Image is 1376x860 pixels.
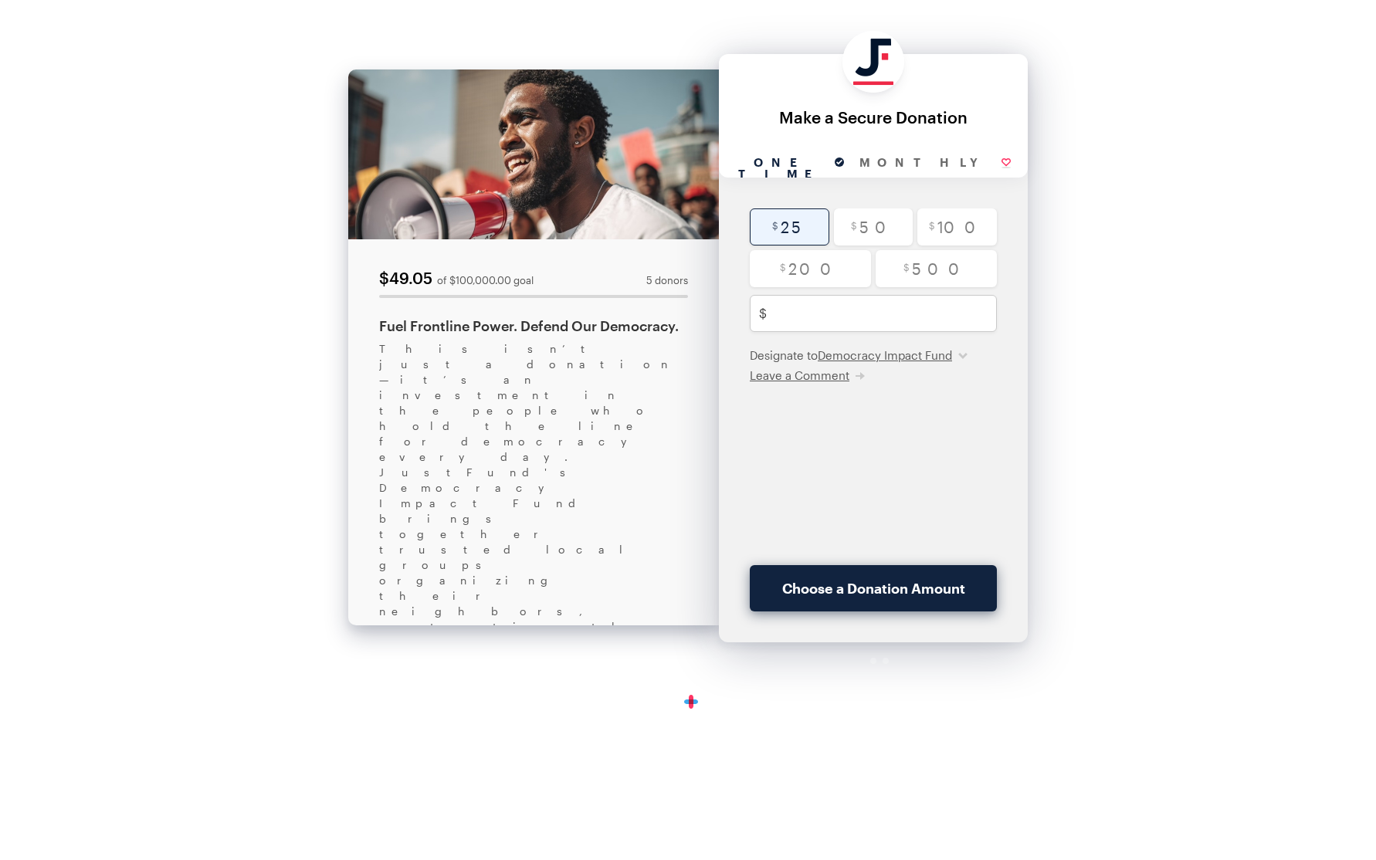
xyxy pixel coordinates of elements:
[734,108,1012,126] div: Make a Secure Donation
[348,69,719,239] img: cover.jpg
[379,317,688,335] div: Fuel Frontline Power. Defend Our Democracy.
[622,696,754,708] a: Secure DonationsPowered byGiveForms
[750,565,997,611] button: Choose a Donation Amount
[379,270,432,286] div: $49.05
[646,276,688,286] span: 5 donors
[750,347,997,363] div: Designate to
[437,276,534,286] div: of $100,000.00 goal
[750,367,865,383] button: Leave a Comment
[750,368,849,382] span: Leave a Comment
